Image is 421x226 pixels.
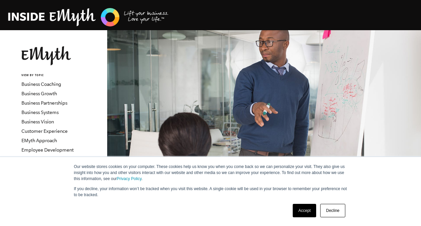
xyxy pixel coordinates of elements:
[21,100,67,106] a: Business Partnerships
[21,147,74,153] a: Employee Development
[21,119,54,124] a: Business Vision
[74,164,347,182] p: Our website stores cookies on your computer. These cookies help us know you when you come back so...
[293,204,317,217] a: Accept
[117,176,142,181] a: Privacy Policy
[21,110,59,115] a: Business Systems
[320,204,345,217] a: Decline
[21,46,71,65] img: EMyth
[74,186,347,198] p: If you decline, your information won’t be tracked when you visit this website. A single cookie wi...
[8,7,169,27] img: EMyth Business Coaching
[21,73,102,78] h6: VIEW BY TOPIC
[21,91,57,96] a: Business Growth
[21,81,61,87] a: Business Coaching
[21,128,68,134] a: Customer Experience
[21,138,57,143] a: EMyth Approach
